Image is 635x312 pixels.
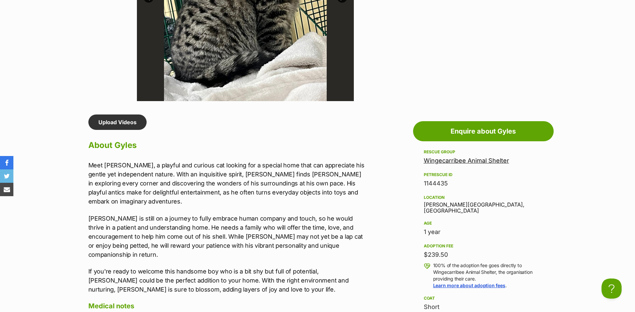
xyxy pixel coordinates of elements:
[88,302,365,310] h4: Medical notes
[424,227,543,237] div: 1 year
[424,221,543,226] div: Age
[424,179,543,188] div: 1144435
[424,243,543,249] div: Adoption fee
[413,121,554,141] a: Enquire about Gyles
[424,157,509,164] a: Wingecarribee Animal Shelter
[88,161,365,206] p: Meet [PERSON_NAME], a playful and curious cat looking for a special home that can appreciate his ...
[424,149,543,155] div: Rescue group
[424,296,543,301] div: Coat
[424,195,543,200] div: Location
[433,283,505,288] a: Learn more about adoption fees
[424,302,543,312] div: Short
[424,172,543,177] div: PetRescue ID
[602,279,622,299] iframe: Help Scout Beacon - Open
[88,138,365,153] h2: About Gyles
[433,262,543,289] p: 100% of the adoption fee goes directly to Wingecarribee Animal Shelter, the organisation providin...
[424,250,543,259] div: $239.50
[88,114,147,130] a: Upload Videos
[88,214,365,259] p: [PERSON_NAME] is still on a journey to fully embrace human company and touch, so he would thrive ...
[424,193,543,214] div: [PERSON_NAME][GEOGRAPHIC_DATA], [GEOGRAPHIC_DATA]
[88,267,365,294] p: If you're ready to welcome this handsome boy who is a bit shy but full of potential, [PERSON_NAME...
